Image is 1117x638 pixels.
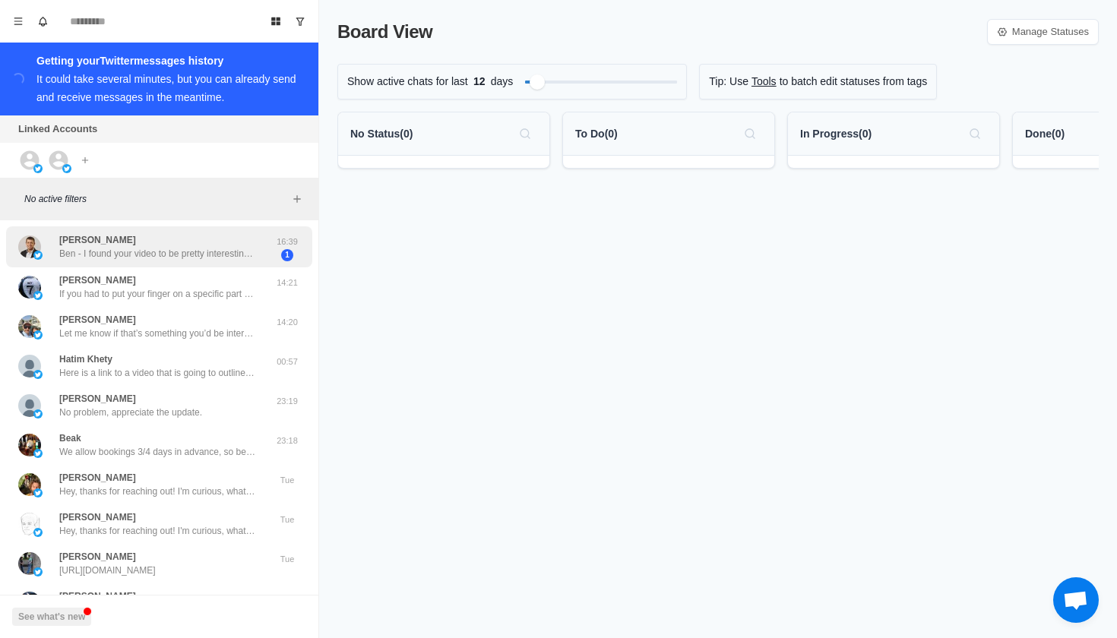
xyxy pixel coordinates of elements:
p: [PERSON_NAME] [59,233,136,247]
img: picture [33,330,43,340]
p: [PERSON_NAME] [59,273,136,287]
p: Ben - I found your video to be pretty interesting. Going to set some time with you to talk. [59,247,257,261]
img: picture [18,552,41,575]
a: Tools [752,74,777,90]
p: to batch edit statuses from tags [780,74,928,90]
img: picture [18,592,41,614]
p: Here is a link to a video that is going to outline in more depth, what we do and how we can help,... [59,366,257,380]
img: picture [62,164,71,173]
span: 1 [281,249,293,261]
p: 16:39 [268,235,306,248]
p: 23:18 [268,434,306,447]
div: It could take several minutes, but you can already send and receive messages in the meantime. [36,73,296,103]
img: picture [33,449,43,458]
p: Tue [268,592,306,605]
p: [PERSON_NAME] [59,550,136,564]
p: [PERSON_NAME] [59,471,136,485]
p: We allow bookings 3/4 days in advance, so be sure to keep an eye on the link! [59,445,257,459]
p: Linked Accounts [18,122,97,137]
span: 12 [468,74,491,90]
div: Getting your Twitter messages history [36,52,300,70]
p: No Status ( 0 ) [350,126,413,142]
img: picture [18,513,41,535]
img: picture [33,488,43,497]
p: Tue [268,513,306,526]
a: Manage Statuses [987,19,1099,45]
p: [PERSON_NAME] [59,313,136,327]
p: Hey, thanks for reaching out! I'm curious, what ultimately has you interested in acquiring a cash... [59,485,257,498]
p: 14:21 [268,276,306,289]
button: Board View [264,9,288,33]
div: Filter by activity days [530,74,545,90]
p: Let me know if that’s something you’d be interested in and I can set you up on a call with my con... [59,327,257,340]
img: picture [18,434,41,456]
p: Beak [59,431,81,445]
p: [PERSON_NAME] [59,392,136,406]
p: Done ( 0 ) [1025,126,1065,142]
img: picture [18,473,41,496]
img: picture [33,567,43,576]
img: picture [18,235,41,258]
p: [PERSON_NAME]. [59,589,138,603]
p: No problem, appreciate the update. [59,406,202,419]
img: picture [33,370,43,379]
img: picture [18,355,41,377]
p: 23:19 [268,395,306,408]
img: picture [33,291,43,300]
p: Board View [337,18,432,46]
p: If you had to put your finger on a specific part of the process that’s holding you back from acqu... [59,287,257,301]
p: [URL][DOMAIN_NAME] [59,564,156,577]
p: [PERSON_NAME] [59,510,136,524]
button: Search [513,122,537,146]
p: Show active chats for last [347,74,468,90]
p: 00:57 [268,355,306,368]
p: To Do ( 0 ) [575,126,618,142]
p: days [491,74,514,90]
button: Notifications [30,9,55,33]
p: Tue [268,553,306,566]
button: Show unread conversations [288,9,312,33]
img: picture [33,251,43,260]
button: Search [738,122,762,146]
p: 14:20 [268,316,306,329]
button: Menu [6,9,30,33]
button: See what's new [12,608,91,626]
p: No active filters [24,192,288,206]
img: picture [33,528,43,537]
img: picture [18,276,41,298]
p: Hey, thanks for reaching out! I'm curious, what ultimately has you interested in acquiring a cash... [59,524,257,538]
p: Hatim Khety [59,352,112,366]
button: Search [963,122,987,146]
p: Tip: Use [709,74,748,90]
img: picture [33,409,43,418]
img: picture [18,315,41,338]
p: In Progress ( 0 ) [800,126,872,142]
img: picture [33,164,43,173]
button: Add filters [288,190,306,208]
button: Add account [76,151,94,169]
img: picture [18,394,41,417]
a: Open chat [1053,577,1099,623]
p: Tue [268,474,306,487]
